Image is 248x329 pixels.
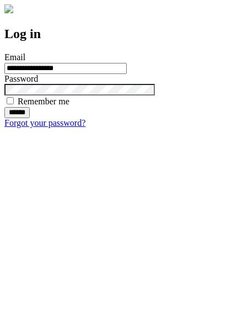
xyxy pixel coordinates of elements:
[4,74,38,83] label: Password
[4,4,13,13] img: logo-4e3dc11c47720685a147b03b5a06dd966a58ff35d612b21f08c02c0306f2b779.png
[4,118,85,128] a: Forgot your password?
[4,52,25,62] label: Email
[4,26,244,41] h2: Log in
[18,97,69,106] label: Remember me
